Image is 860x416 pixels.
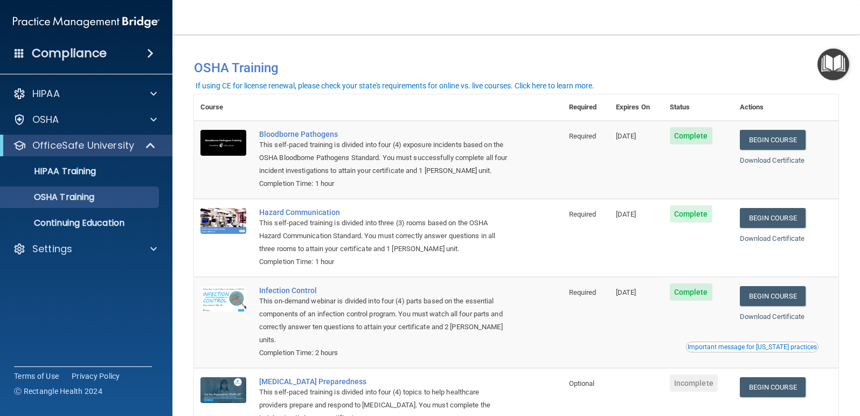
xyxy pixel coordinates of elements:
span: Optional [569,379,595,387]
h4: Compliance [32,46,107,61]
th: Actions [733,94,838,121]
span: Required [569,132,597,140]
button: Open Resource Center [817,48,849,80]
a: OfficeSafe University [13,139,156,152]
span: Ⓒ Rectangle Health 2024 [14,386,102,397]
p: HIPAA [32,87,60,100]
th: Course [194,94,253,121]
a: OSHA [13,113,157,126]
span: [DATE] [616,210,636,218]
div: This on-demand webinar is divided into four (4) parts based on the essential components of an inf... [259,295,509,346]
span: Complete [670,205,712,223]
span: Complete [670,127,712,144]
span: Required [569,210,597,218]
div: Completion Time: 1 hour [259,255,509,268]
th: Required [563,94,609,121]
a: Begin Course [740,286,806,306]
p: OSHA [32,113,59,126]
a: Infection Control [259,286,509,295]
span: Incomplete [670,375,718,392]
a: Settings [13,242,157,255]
p: Settings [32,242,72,255]
p: Continuing Education [7,218,154,228]
div: Important message for [US_STATE] practices [688,344,817,350]
div: This self-paced training is divided into four (4) exposure incidents based on the OSHA Bloodborne... [259,138,509,177]
th: Expires On [609,94,663,121]
a: HIPAA [13,87,157,100]
a: Download Certificate [740,234,805,242]
img: PMB logo [13,11,159,33]
span: [DATE] [616,288,636,296]
span: [DATE] [616,132,636,140]
div: This self-paced training is divided into three (3) rooms based on the OSHA Hazard Communication S... [259,217,509,255]
div: If using CE for license renewal, please check your state's requirements for online vs. live cours... [196,82,594,89]
a: Download Certificate [740,313,805,321]
button: Read this if you are a dental practitioner in the state of CA [686,342,819,352]
button: If using CE for license renewal, please check your state's requirements for online vs. live cours... [194,80,596,91]
a: Bloodborne Pathogens [259,130,509,138]
p: HIPAA Training [7,166,96,177]
a: Hazard Communication [259,208,509,217]
th: Status [663,94,733,121]
a: Begin Course [740,130,806,150]
p: OSHA Training [7,192,94,203]
a: [MEDICAL_DATA] Preparedness [259,377,509,386]
a: Privacy Policy [72,371,120,382]
div: Completion Time: 1 hour [259,177,509,190]
h4: OSHA Training [194,60,838,75]
span: Complete [670,283,712,301]
a: Download Certificate [740,156,805,164]
a: Terms of Use [14,371,59,382]
a: Begin Course [740,208,806,228]
p: OfficeSafe University [32,139,134,152]
span: Required [569,288,597,296]
a: Begin Course [740,377,806,397]
div: Completion Time: 2 hours [259,346,509,359]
